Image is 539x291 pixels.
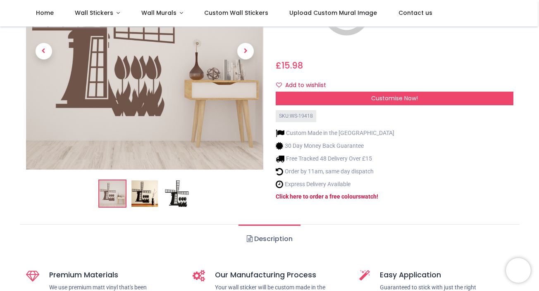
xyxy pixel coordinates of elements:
[398,9,432,17] span: Contact us
[289,9,377,17] span: Upload Custom Mural Image
[276,193,358,200] a: Click here to order a free colour
[276,110,316,122] div: SKU: WS-19418
[204,9,268,17] span: Custom Wall Stickers
[276,167,394,176] li: Order by 11am, same day dispatch
[276,154,394,163] li: Free Tracked 48 Delivery Over £15
[281,59,303,71] span: 15.98
[358,193,377,200] a: swatch
[506,258,531,283] iframe: Brevo live chat
[238,225,300,253] a: Description
[49,270,180,280] h5: Premium Materials
[371,94,418,102] span: Customise Now!
[36,43,52,59] span: Previous
[276,142,394,150] li: 30 Day Money Back Guarantee
[131,180,158,207] img: WS-19418-02
[141,9,176,17] span: Wall Murals
[36,9,54,17] span: Home
[215,270,347,280] h5: Our Manufacturing Process
[380,270,513,280] h5: Easy Application
[276,129,394,137] li: Custom Made in the [GEOGRAPHIC_DATA]
[276,78,333,92] button: Add to wishlistAdd to wishlist
[276,59,303,71] span: £
[99,180,126,207] img: Dutch Windmill Tulips Wall Sticker
[276,82,282,88] i: Add to wishlist
[377,193,378,200] a: !
[276,180,394,189] li: Express Delivery Available
[164,180,190,207] img: WS-19418-03
[237,43,254,59] span: Next
[75,9,113,17] span: Wall Stickers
